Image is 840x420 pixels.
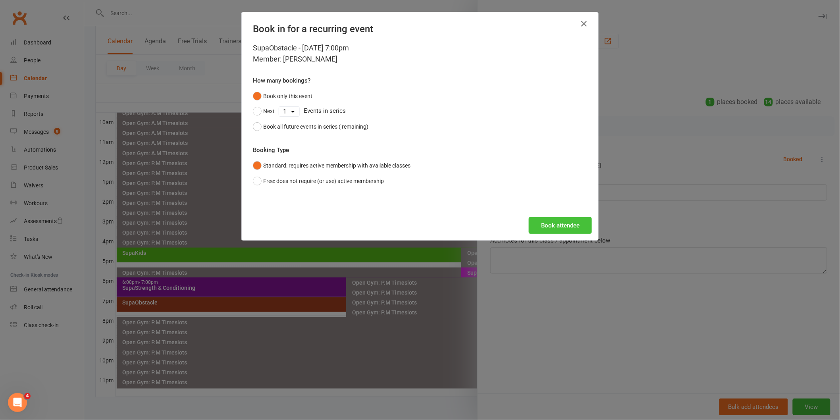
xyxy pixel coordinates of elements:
button: Book attendee [529,217,592,234]
button: Standard: requires active membership with available classes [253,158,410,173]
label: How many bookings? [253,76,310,85]
h4: Book in for a recurring event [253,23,587,35]
button: Book all future events in series ( remaining) [253,119,368,134]
button: Close [578,17,590,30]
div: Book all future events in series ( remaining) [263,122,368,131]
button: Next [253,104,275,119]
label: Booking Type [253,145,289,155]
button: Free: does not require (or use) active membership [253,173,384,189]
div: Events in series [253,104,587,119]
span: 4 [24,393,31,399]
button: Book only this event [253,89,312,104]
div: SupaObstacle - [DATE] 7:00pm Member: [PERSON_NAME] [253,42,587,65]
iframe: Intercom live chat [8,393,27,412]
